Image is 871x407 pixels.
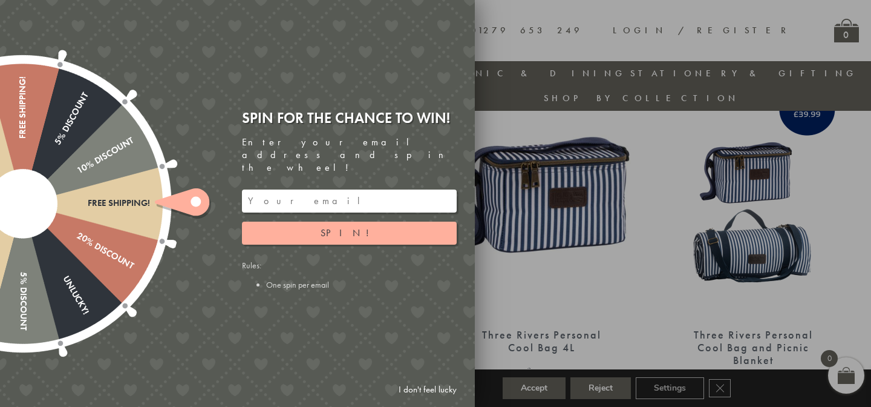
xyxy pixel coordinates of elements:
[242,222,457,245] button: Spin!
[393,379,463,401] a: I don't feel lucky
[20,199,135,272] div: 20% Discount
[18,91,91,206] div: 5% Discount
[18,76,28,203] div: Free shipping!
[18,201,91,316] div: Unlucky!
[266,279,457,290] li: One spin per email
[20,136,135,208] div: 10% Discount
[242,190,457,213] input: Your email
[242,136,457,174] div: Enter your email address and spin the wheel!
[18,203,28,331] div: 5% Discount
[23,198,150,208] div: Free shipping!
[321,227,378,239] span: Spin!
[242,260,457,290] div: Rules:
[242,108,457,127] div: Spin for the chance to win!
